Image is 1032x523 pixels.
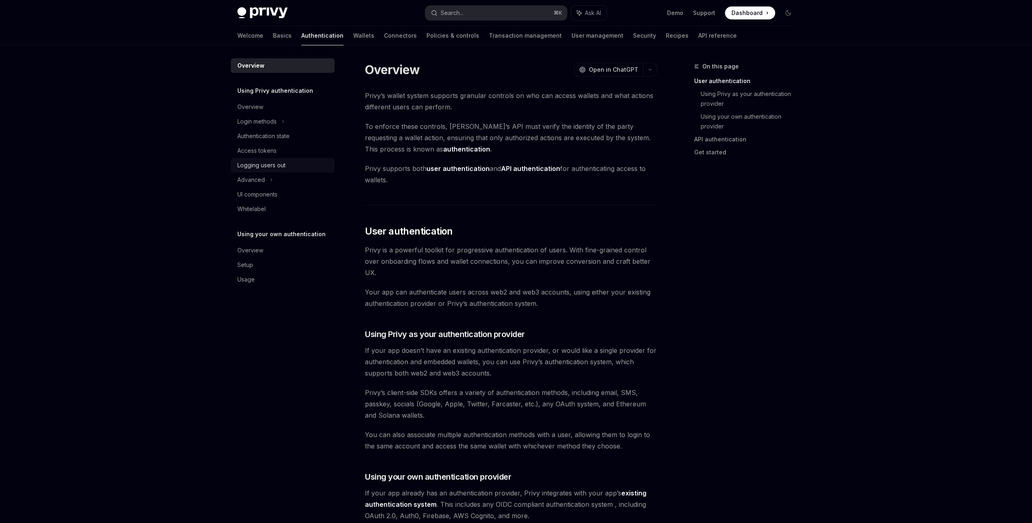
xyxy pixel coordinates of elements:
[365,121,657,155] span: To enforce these controls, [PERSON_NAME]’s API must verify the identity of the party requesting a...
[426,26,479,45] a: Policies & controls
[237,102,263,112] div: Overview
[666,26,689,45] a: Recipes
[702,62,739,71] span: On this page
[365,62,420,77] h1: Overview
[231,143,335,158] a: Access tokens
[237,86,313,96] h5: Using Privy authentication
[231,258,335,272] a: Setup
[237,117,277,126] div: Login methods
[237,61,264,70] div: Overview
[694,133,801,146] a: API authentication
[589,66,638,74] span: Open in ChatGPT
[443,145,490,153] strong: authentication
[231,243,335,258] a: Overview
[633,26,656,45] a: Security
[701,88,801,110] a: Using Privy as your authentication provider
[231,158,335,173] a: Logging users out
[237,260,253,270] div: Setup
[365,329,525,340] span: Using Privy as your authentication provider
[725,6,775,19] a: Dashboard
[237,26,263,45] a: Welcome
[425,6,567,20] button: Search...⌘K
[701,110,801,133] a: Using your own authentication provider
[231,187,335,202] a: UI components
[231,272,335,287] a: Usage
[489,26,562,45] a: Transaction management
[231,100,335,114] a: Overview
[231,58,335,73] a: Overview
[574,63,643,77] button: Open in ChatGPT
[554,10,562,16] span: ⌘ K
[384,26,417,45] a: Connectors
[571,6,607,20] button: Ask AI
[237,275,255,284] div: Usage
[501,164,560,173] strong: API authentication
[231,202,335,216] a: Whitelabel
[237,160,286,170] div: Logging users out
[231,129,335,143] a: Authentication state
[782,6,795,19] button: Toggle dark mode
[365,225,453,238] span: User authentication
[441,8,463,18] div: Search...
[237,175,265,185] div: Advanced
[365,487,657,521] span: If your app already has an authentication provider, Privy integrates with your app’s . This inclu...
[237,204,266,214] div: Whitelabel
[585,9,601,17] span: Ask AI
[365,471,511,482] span: Using your own authentication provider
[365,286,657,309] span: Your app can authenticate users across web2 and web3 accounts, using either your existing authent...
[365,90,657,113] span: Privy’s wallet system supports granular controls on who can access wallets and what actions diffe...
[365,387,657,421] span: Privy’s client-side SDKs offers a variety of authentication methods, including email, SMS, passke...
[237,229,326,239] h5: Using your own authentication
[365,163,657,186] span: Privy supports both and for authenticating access to wallets.
[237,190,277,199] div: UI components
[365,345,657,379] span: If your app doesn’t have an existing authentication provider, or would like a single provider for...
[694,75,801,88] a: User authentication
[426,164,490,173] strong: user authentication
[237,131,290,141] div: Authentication state
[237,146,277,156] div: Access tokens
[571,26,623,45] a: User management
[237,245,263,255] div: Overview
[694,146,801,159] a: Get started
[273,26,292,45] a: Basics
[237,7,288,19] img: dark logo
[693,9,715,17] a: Support
[667,9,683,17] a: Demo
[365,429,657,452] span: You can also associate multiple authentication methods with a user, allowing them to login to the...
[731,9,763,17] span: Dashboard
[365,244,657,278] span: Privy is a powerful toolkit for progressive authentication of users. With fine-grained control ov...
[353,26,374,45] a: Wallets
[698,26,737,45] a: API reference
[301,26,343,45] a: Authentication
